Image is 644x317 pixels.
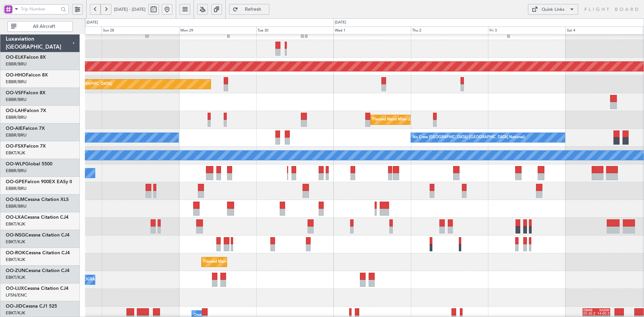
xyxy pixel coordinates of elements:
span: OO-HHO [6,73,26,77]
span: OO-LAH [6,108,24,113]
a: EBKT/KJK [6,239,25,245]
a: EBBR/BRU [6,97,26,103]
div: Sun 28 [102,27,179,35]
span: OO-SLM [6,197,24,202]
a: EBKT/KJK [6,150,25,156]
span: OO-NSG [6,233,25,237]
span: OO-AIE [6,126,23,131]
a: OO-LUXCessna Citation CJ4 [6,286,68,291]
span: OO-VSF [6,91,23,95]
span: All Aircraft [18,24,70,29]
a: OO-NSGCessna Citation CJ4 [6,233,69,237]
a: LFSN/ENC [6,292,27,298]
span: OO-ZUN [6,268,25,273]
a: EBBR/BRU [6,61,26,67]
div: [DATE] [87,20,98,25]
a: OO-SLMCessna Citation XLS [6,197,69,202]
a: EBKT/KJK [6,257,25,263]
span: OO-FSX [6,144,24,149]
a: EBBR/BRU [6,114,26,120]
div: [DATE] [335,20,346,25]
input: Trip Number [21,4,59,14]
span: Refresh [239,7,267,12]
div: Fri 3 [488,27,565,35]
a: OO-VSFFalcon 8X [6,91,46,95]
button: Refresh [229,4,269,15]
button: All Aircraft [7,21,73,32]
a: EBKT/KJK [6,274,25,280]
a: OO-GPEFalcon 900EX EASy II [6,179,72,184]
span: OO-LUX [6,286,24,291]
div: KADW [596,309,609,312]
span: [DATE] - [DATE] [114,6,146,12]
span: OO-ELK [6,55,24,60]
a: EBBR/BRU [6,203,26,209]
a: OO-JIDCessna CJ1 525 [6,304,57,309]
a: OO-ELKFalcon 8X [6,55,46,60]
a: EBKT/KJK [6,310,25,316]
a: OO-FSXFalcon 7X [6,144,46,149]
a: OO-ROKCessna Citation CJ4 [6,251,70,255]
span: OO-ROK [6,251,25,255]
div: Planned Maint Milan (Linate) [372,115,421,125]
a: EBBR/BRU [6,132,26,138]
a: OO-ZUNCessna Citation CJ4 [6,268,69,273]
a: EBBR/BRU [6,79,26,85]
span: OO-JID [6,304,22,309]
span: OO-WLP [6,162,25,166]
a: OO-WLPGlobal 5500 [6,162,52,166]
a: EBKT/KJK [6,221,25,227]
a: EBBR/BRU [6,186,26,192]
span: OO-GPE [6,179,25,184]
div: 14:00 Z [596,312,609,315]
a: OO-LAHFalcon 7X [6,108,46,113]
div: No Crew [GEOGRAPHIC_DATA] ([GEOGRAPHIC_DATA] National) [413,133,525,143]
span: OO-LXA [6,215,24,220]
div: 05:30 Z [583,312,596,315]
div: Tue 30 [256,27,333,35]
div: Planned Maint Kortrijk-[GEOGRAPHIC_DATA] [203,257,281,267]
button: Quick Links [528,4,578,15]
a: OO-AIEFalcon 7X [6,126,45,131]
div: Thu 2 [411,27,488,35]
a: OO-HHOFalcon 8X [6,73,48,77]
a: OO-LXACessna Citation CJ4 [6,215,68,220]
a: EBBR/BRU [6,168,26,174]
div: Quick Links [542,6,565,13]
div: Sat 4 [566,27,643,35]
div: EBMB [583,309,596,312]
div: Wed 1 [333,27,411,35]
div: Mon 29 [179,27,256,35]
